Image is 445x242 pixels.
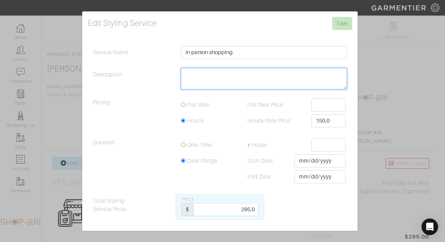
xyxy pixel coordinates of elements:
span: Price [181,197,194,202]
div: $ [181,203,194,216]
label: Start Date [242,154,294,167]
label: Flat Rate [187,101,209,109]
label: End Date [242,170,294,183]
legend: Pricing [88,98,176,133]
label: One-Time [187,141,212,149]
label: # Hours: [242,138,311,152]
legend: Duration [88,138,176,189]
label: Hourly Rate Price: [242,114,311,127]
input: Save [332,17,352,30]
label: Hourly [187,117,203,125]
label: Description [88,68,176,93]
div: Open Intercom Messenger [422,219,438,235]
label: Service Name [88,46,176,62]
label: Total Styling Service Price: [88,194,176,220]
h4: Edit Styling Service [88,17,352,29]
label: Date Range [187,157,217,165]
label: Flat Rate Price: [242,98,311,112]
